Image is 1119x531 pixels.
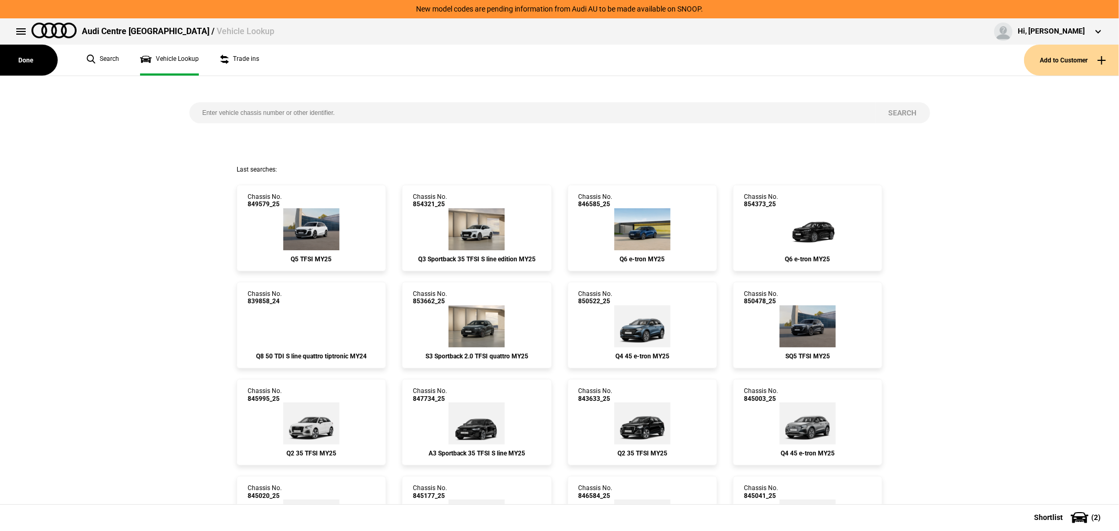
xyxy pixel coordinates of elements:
[413,290,447,305] div: Chassis No.
[82,26,274,37] div: Audi Centre [GEOGRAPHIC_DATA] /
[413,193,447,208] div: Chassis No.
[413,395,447,402] span: 847734_25
[744,256,871,263] div: Q6 e-tron MY25
[744,193,778,208] div: Chassis No.
[744,450,871,457] div: Q4 45 e-tron MY25
[283,402,339,444] img: Audi_GAGBKG_25_YM_Z9Z9_4A3_4E7_2JG_(Nadin:_2JG_4A3_4E7_C49)_ext.png
[614,305,670,347] img: Audi_F4BA53_25_BH_5Y5Y_3FU_4ZD_WA7_3S2_FB5_99N_PY5_PYY_(Nadin:_3FU_3S2_4ZD_6FJ_99N_C18_FB5_PY5_PY...
[579,256,706,263] div: Q6 e-tron MY25
[579,387,613,402] div: Chassis No.
[744,492,778,500] span: 845041_25
[579,353,706,360] div: Q4 45 e-tron MY25
[579,290,613,305] div: Chassis No.
[1018,504,1119,530] button: Shortlist(2)
[248,200,282,208] span: 849579_25
[413,450,540,457] div: A3 Sportback 35 TFSI S line MY25
[744,484,778,500] div: Chassis No.
[876,102,930,123] button: Search
[413,200,447,208] span: 854321_25
[413,256,540,263] div: Q3 Sportback 35 TFSI S line edition MY25
[1018,26,1085,37] div: Hi, [PERSON_NAME]
[614,208,670,250] img: Audi_GFBA1A_25_FW_9W9W_PAH_WA2_PY2_58Q_(Nadin:_58Q_C05_PAH_PY2_WA2)_ext.png
[189,102,876,123] input: Enter vehicle chassis number or other identifier.
[579,193,613,208] div: Chassis No.
[283,208,339,250] img: Audi_GUBAZG_25_FW_2Y2Y_3FU_WA9_PAH_WA7_6FJ_PYH_F80_H65_(Nadin:_3FU_6FJ_C56_F80_H65_PAH_PYH_S9S_WA...
[248,353,375,360] div: Q8 50 TDI S line quattro tiptronic MY24
[248,492,282,500] span: 845020_25
[248,450,375,457] div: Q2 35 TFSI MY25
[413,298,447,305] span: 853662_25
[248,387,282,402] div: Chassis No.
[1034,514,1063,521] span: Shortlist
[744,387,778,402] div: Chassis No.
[217,26,274,36] span: Vehicle Lookup
[449,402,505,444] img: Audi_8YFCYG_25_EI_0E0E_WXC-2_WXC_(Nadin:_C54_WXC)_ext.png
[248,193,282,208] div: Chassis No.
[449,305,505,347] img: Audi_8YFS5Y_25_EI_6Y6Y_6FJ_0P6_4ZP_WXD_PYH_4GF_PG6_(Nadin:_0P6_4GF_4ZP_6FJ_C56_PG6_PYH_S7K_WXD)_e...
[413,492,447,500] span: 845177_25
[579,298,613,305] span: 850522_25
[237,166,277,173] span: Last searches:
[248,298,282,305] span: 839858_24
[579,200,613,208] span: 846585_25
[744,395,778,402] span: 845003_25
[248,484,282,500] div: Chassis No.
[220,45,259,76] a: Trade ins
[248,290,282,305] div: Chassis No.
[744,298,778,305] span: 850478_25
[248,395,282,402] span: 845995_25
[579,395,613,402] span: 843633_25
[87,45,119,76] a: Search
[579,492,613,500] span: 846584_25
[413,353,540,360] div: S3 Sportback 2.0 TFSI quattro MY25
[1024,45,1119,76] button: Add to Customer
[776,208,839,250] img: Audi_GFBA1A_25_FW_0E0E__(Nadin:_C06)_ext.png
[1091,514,1101,521] span: ( 2 )
[31,23,77,38] img: audi.png
[744,353,871,360] div: SQ5 TFSI MY25
[744,290,778,305] div: Chassis No.
[248,256,375,263] div: Q5 TFSI MY25
[579,484,613,500] div: Chassis No.
[579,450,706,457] div: Q2 35 TFSI MY25
[744,200,778,208] span: 854373_25
[140,45,199,76] a: Vehicle Lookup
[413,484,447,500] div: Chassis No.
[413,387,447,402] div: Chassis No.
[449,208,505,250] img: Audi_F3NCCX_25LE_FZ_2Y2Y_3FB_6FJ_V72_WN8_X8C_QQ2_(Nadin:_3FB_6FJ_C62_QQ2_V72_WN8)_ext.png
[614,402,670,444] img: Audi_GAGBKG_25_YM_A2A2_4E7_(Nadin:_4E7_C48)_ext.png
[780,305,836,347] img: Audi_GUBS5Y_25S_GX_N7N7_PAH_5MK_WA2_3Y4_6FJ_3CX_PQ7_53A_PYH_PWO_Y4T_(Nadin:_3CX_3Y4_53A_5MK_6FJ_C...
[780,402,836,444] img: Audi_F4BA53_25_EI_2L2L_WA7_FB5_PWK_PY5_PYY_2FS_(Nadin:_2FS_C18_FB5_PWK_PY5_PYY_S7E_WA7)_ext.png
